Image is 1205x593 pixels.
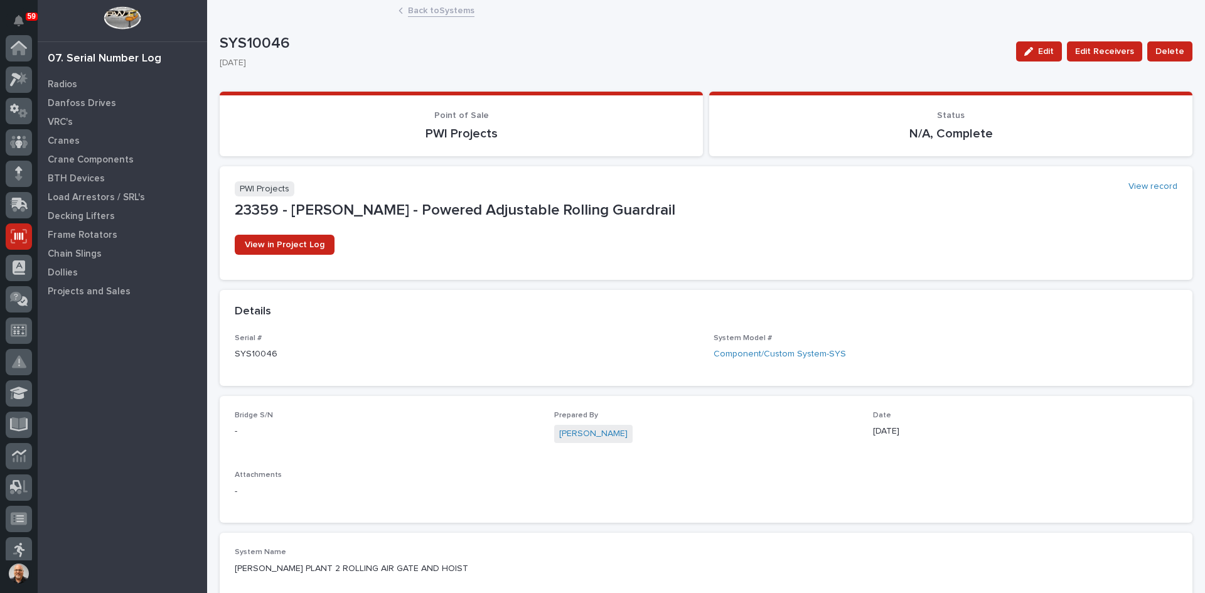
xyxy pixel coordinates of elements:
[48,136,80,147] p: Cranes
[1038,46,1054,57] span: Edit
[714,334,772,342] span: System Model #
[38,225,207,244] a: Frame Rotators
[245,240,324,249] span: View in Project Log
[1016,41,1062,61] button: Edit
[235,201,1177,220] p: 23359 - [PERSON_NAME] - Powered Adjustable Rolling Guardrail
[38,282,207,301] a: Projects and Sales
[1155,44,1184,59] span: Delete
[235,334,262,342] span: Serial #
[724,126,1177,141] p: N/A, Complete
[38,75,207,93] a: Radios
[48,154,134,166] p: Crane Components
[48,230,117,241] p: Frame Rotators
[48,117,73,128] p: VRC's
[937,111,965,120] span: Status
[38,188,207,206] a: Load Arrestors / SRL's
[235,235,335,255] a: View in Project Log
[48,211,115,222] p: Decking Lifters
[1067,41,1142,61] button: Edit Receivers
[1075,44,1134,59] span: Edit Receivers
[48,248,102,260] p: Chain Slings
[873,425,1177,438] p: [DATE]
[554,412,598,419] span: Prepared By
[48,98,116,109] p: Danfoss Drives
[38,206,207,225] a: Decking Lifters
[434,111,489,120] span: Point of Sale
[235,485,539,498] p: -
[220,58,1001,68] p: [DATE]
[48,267,78,279] p: Dollies
[235,181,294,197] p: PWI Projects
[48,79,77,90] p: Radios
[873,412,891,419] span: Date
[235,412,273,419] span: Bridge S/N
[235,471,282,479] span: Attachments
[38,131,207,150] a: Cranes
[38,263,207,282] a: Dollies
[28,12,36,21] p: 59
[235,305,271,319] h2: Details
[235,425,539,438] p: -
[48,192,145,203] p: Load Arrestors / SRL's
[559,427,628,441] a: [PERSON_NAME]
[104,6,141,29] img: Workspace Logo
[235,562,1177,575] p: [PERSON_NAME] PLANT 2 ROLLING AIR GATE AND HOIST
[1128,181,1177,192] a: View record
[16,15,32,35] div: Notifications59
[6,560,32,587] button: users-avatar
[714,348,846,361] a: Component/Custom System-SYS
[48,286,131,297] p: Projects and Sales
[235,348,699,361] p: SYS10046
[6,8,32,34] button: Notifications
[220,35,1006,53] p: SYS10046
[38,169,207,188] a: BTH Devices
[1147,41,1192,61] button: Delete
[38,93,207,112] a: Danfoss Drives
[38,112,207,131] a: VRC's
[38,244,207,263] a: Chain Slings
[235,126,688,141] p: PWI Projects
[38,150,207,169] a: Crane Components
[408,3,474,17] a: Back toSystems
[235,548,286,556] span: System Name
[48,52,161,66] div: 07. Serial Number Log
[48,173,105,184] p: BTH Devices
